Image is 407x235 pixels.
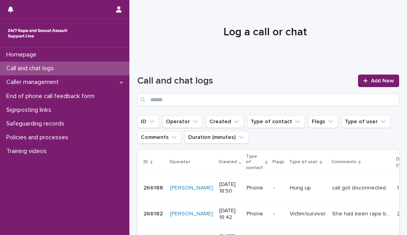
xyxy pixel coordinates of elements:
a: [PERSON_NAME] [170,185,213,191]
p: - [273,211,283,217]
p: Flags [273,158,284,166]
p: Training videos [3,148,53,155]
button: Duration (minutes) [185,131,249,144]
p: Hung up [290,185,326,191]
p: Operator [169,158,190,166]
p: Phone [247,185,267,191]
p: Homepage [3,51,43,58]
p: Safeguarding records [3,120,71,128]
button: Type of user [341,115,391,128]
p: [DATE] 18:50 [219,181,240,195]
p: Caller management [3,78,65,86]
h1: Call and chat logs [137,75,353,87]
h1: Log a call or chat [137,26,393,39]
p: [DATE] 18:42 [219,208,240,221]
button: Created [206,115,244,128]
p: - [273,185,283,191]
p: 20 [397,209,405,217]
p: Call and chat logs [3,65,60,72]
input: Search [137,93,399,106]
p: call got disconnected [332,183,387,191]
p: 266182 [144,209,164,217]
p: Type of user [289,158,318,166]
p: Phone [247,211,267,217]
p: Policies and processes [3,134,74,141]
p: Victim/survivor [290,211,326,217]
p: 266188 [144,183,165,191]
p: End of phone call feedback form [3,93,101,100]
a: Add New [358,75,399,87]
button: Type of contact [247,115,305,128]
a: [PERSON_NAME] [170,211,213,217]
p: ID [144,158,148,166]
p: Signposting links [3,106,58,114]
button: Comments [137,131,182,144]
button: ID [137,115,159,128]
p: 1 [397,183,400,191]
p: Created [218,158,237,166]
span: Add New [371,78,394,84]
button: Flags [308,115,338,128]
img: rhQMoQhaT3yELyF149Cw [6,26,69,41]
p: She had been rape by her Dad 30 years ago, and when she talked about it, no one believed her and ... [332,209,392,217]
p: Comments [331,158,356,166]
p: Type of contact [246,152,263,172]
button: Operator [162,115,203,128]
